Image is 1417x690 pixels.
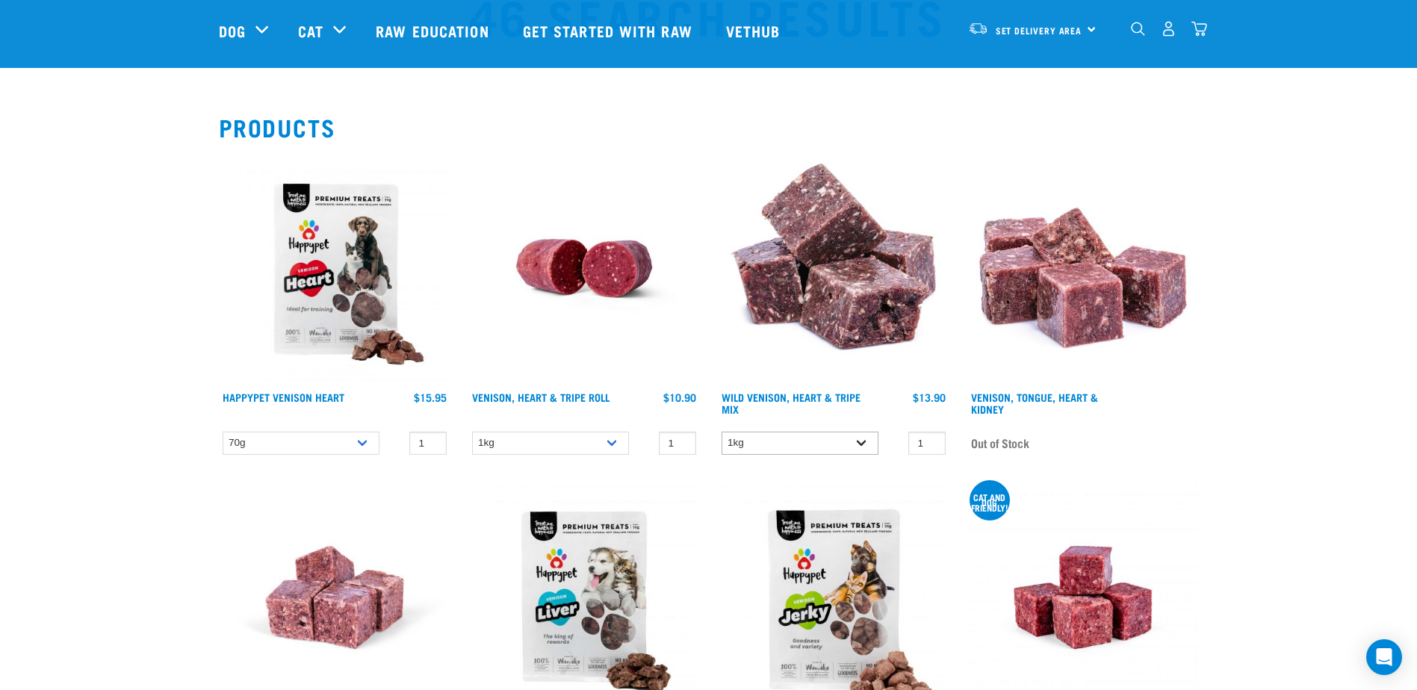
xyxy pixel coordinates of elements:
[219,152,450,384] img: Happy Pet Venison Heart New Package
[1161,21,1176,37] img: user.png
[967,152,1199,384] img: Pile Of Cubed Venison Tongue Mix For Pets
[409,432,447,455] input: 1
[223,394,344,400] a: Happypet Venison Heart
[913,391,946,403] div: $13.90
[968,22,988,35] img: van-moving.png
[971,432,1029,454] span: Out of Stock
[472,394,610,400] a: Venison, Heart & Tripe Roll
[361,1,507,60] a: Raw Education
[508,1,711,60] a: Get started with Raw
[718,152,949,384] img: 1171 Venison Heart Tripe Mix 01
[414,391,447,403] div: $15.95
[468,152,700,384] img: Raw Essentials Venison Heart & Tripe Hypoallergenic Raw Pet Food Bulk Roll Unwrapped
[663,391,696,403] div: $10.90
[1131,22,1145,36] img: home-icon-1@2x.png
[219,19,246,42] a: Dog
[996,28,1082,33] span: Set Delivery Area
[1366,639,1402,675] div: Open Intercom Messenger
[659,432,696,455] input: 1
[298,19,323,42] a: Cat
[971,394,1098,411] a: Venison, Tongue, Heart & Kidney
[1191,21,1207,37] img: home-icon@2x.png
[219,114,1199,140] h2: Products
[711,1,799,60] a: Vethub
[722,394,861,411] a: Wild Venison, Heart & Tripe Mix
[970,494,1010,510] div: Cat and dog friendly!
[908,432,946,455] input: 1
